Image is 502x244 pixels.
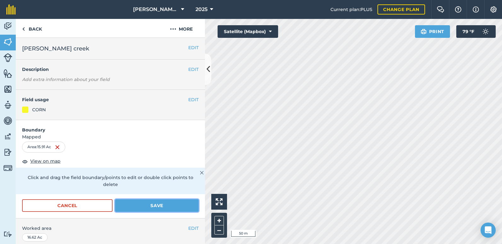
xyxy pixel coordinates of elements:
img: svg+xml;base64,PD94bWwgdmVyc2lvbj0iMS4wIiBlbmNvZGluZz0idXRmLTgiPz4KPCEtLSBHZW5lcmF0b3I6IEFkb2JlIE... [3,116,12,125]
div: 16.62 Ac [22,233,48,241]
h4: Field usage [22,96,188,103]
button: Save [115,199,199,212]
button: View on map [22,158,61,165]
a: Back [16,19,48,38]
img: Two speech bubbles overlapping with the left bubble in the forefront [437,6,444,13]
span: 2025 [196,6,207,13]
img: svg+xml;base64,PD94bWwgdmVyc2lvbj0iMS4wIiBlbmNvZGluZz0idXRmLTgiPz4KPCEtLSBHZW5lcmF0b3I6IEFkb2JlIE... [479,25,492,38]
a: Change plan [377,4,425,15]
div: Area : 15.91 Ac [22,142,65,152]
span: View on map [30,158,61,165]
button: More [158,19,205,38]
span: [PERSON_NAME] Farms [133,6,178,13]
img: svg+xml;base64,PHN2ZyB4bWxucz0iaHR0cDovL3d3dy53My5vcmcvMjAwMC9zdmciIHdpZHRoPSI1NiIgaGVpZ2h0PSI2MC... [3,69,12,78]
img: fieldmargin Logo [6,4,16,15]
div: Open Intercom Messenger [481,223,496,238]
button: EDIT [188,66,199,73]
img: svg+xml;base64,PHN2ZyB4bWxucz0iaHR0cDovL3d3dy53My5vcmcvMjAwMC9zdmciIHdpZHRoPSIxNiIgaGVpZ2h0PSIyNC... [55,143,60,151]
img: svg+xml;base64,PHN2ZyB4bWxucz0iaHR0cDovL3d3dy53My5vcmcvMjAwMC9zdmciIHdpZHRoPSIxNyIgaGVpZ2h0PSIxNy... [473,6,479,13]
div: CORN [32,106,46,113]
img: svg+xml;base64,PD94bWwgdmVyc2lvbj0iMS4wIiBlbmNvZGluZz0idXRmLTgiPz4KPCEtLSBHZW5lcmF0b3I6IEFkb2JlIE... [3,231,12,237]
button: EDIT [188,96,199,103]
button: + [214,216,224,225]
span: Mapped [16,133,205,140]
h4: Description [22,66,199,73]
img: svg+xml;base64,PD94bWwgdmVyc2lvbj0iMS4wIiBlbmNvZGluZz0idXRmLTgiPz4KPCEtLSBHZW5lcmF0b3I6IEFkb2JlIE... [3,21,12,31]
img: svg+xml;base64,PHN2ZyB4bWxucz0iaHR0cDovL3d3dy53My5vcmcvMjAwMC9zdmciIHdpZHRoPSI1NiIgaGVpZ2h0PSI2MC... [3,37,12,47]
span: Current plan : PLUS [330,6,372,13]
em: Add extra information about your field [22,77,110,82]
button: 79 °F [456,25,496,38]
p: Click and drag the field boundary/points to edit or double click points to delete [22,174,199,188]
span: [PERSON_NAME] creek [22,44,89,53]
img: svg+xml;base64,PHN2ZyB4bWxucz0iaHR0cDovL3d3dy53My5vcmcvMjAwMC9zdmciIHdpZHRoPSIyMiIgaGVpZ2h0PSIzMC... [200,169,204,177]
img: svg+xml;base64,PHN2ZyB4bWxucz0iaHR0cDovL3d3dy53My5vcmcvMjAwMC9zdmciIHdpZHRoPSIxOSIgaGVpZ2h0PSIyNC... [421,28,427,35]
span: 79 ° F [463,25,474,38]
img: A question mark icon [454,6,462,13]
button: Satellite (Mapbox) [218,25,278,38]
img: svg+xml;base64,PD94bWwgdmVyc2lvbj0iMS4wIiBlbmNvZGluZz0idXRmLTgiPz4KPCEtLSBHZW5lcmF0b3I6IEFkb2JlIE... [3,148,12,157]
img: svg+xml;base64,PHN2ZyB4bWxucz0iaHR0cDovL3d3dy53My5vcmcvMjAwMC9zdmciIHdpZHRoPSI5IiBoZWlnaHQ9IjI0Ii... [22,25,25,33]
img: svg+xml;base64,PHN2ZyB4bWxucz0iaHR0cDovL3d3dy53My5vcmcvMjAwMC9zdmciIHdpZHRoPSIxOCIgaGVpZ2h0PSIyNC... [22,158,28,165]
img: svg+xml;base64,PD94bWwgdmVyc2lvbj0iMS4wIiBlbmNvZGluZz0idXRmLTgiPz4KPCEtLSBHZW5lcmF0b3I6IEFkb2JlIE... [3,100,12,110]
img: Four arrows, one pointing top left, one top right, one bottom right and the last bottom left [216,198,223,205]
h4: Boundary [16,120,205,133]
button: Cancel [22,199,113,212]
button: EDIT [188,44,199,51]
img: svg+xml;base64,PD94bWwgdmVyc2lvbj0iMS4wIiBlbmNvZGluZz0idXRmLTgiPz4KPCEtLSBHZW5lcmF0b3I6IEFkb2JlIE... [3,164,12,172]
button: EDIT [188,225,199,232]
img: svg+xml;base64,PHN2ZyB4bWxucz0iaHR0cDovL3d3dy53My5vcmcvMjAwMC9zdmciIHdpZHRoPSIyMCIgaGVpZ2h0PSIyNC... [170,25,176,33]
button: – [214,225,224,235]
span: Worked area [22,225,199,232]
button: Print [415,25,450,38]
img: svg+xml;base64,PD94bWwgdmVyc2lvbj0iMS4wIiBlbmNvZGluZz0idXRmLTgiPz4KPCEtLSBHZW5lcmF0b3I6IEFkb2JlIE... [3,132,12,141]
img: svg+xml;base64,PHN2ZyB4bWxucz0iaHR0cDovL3d3dy53My5vcmcvMjAwMC9zdmciIHdpZHRoPSI1NiIgaGVpZ2h0PSI2MC... [3,84,12,94]
img: svg+xml;base64,PD94bWwgdmVyc2lvbj0iMS4wIiBlbmNvZGluZz0idXRmLTgiPz4KPCEtLSBHZW5lcmF0b3I6IEFkb2JlIE... [3,53,12,62]
img: A cog icon [490,6,497,13]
